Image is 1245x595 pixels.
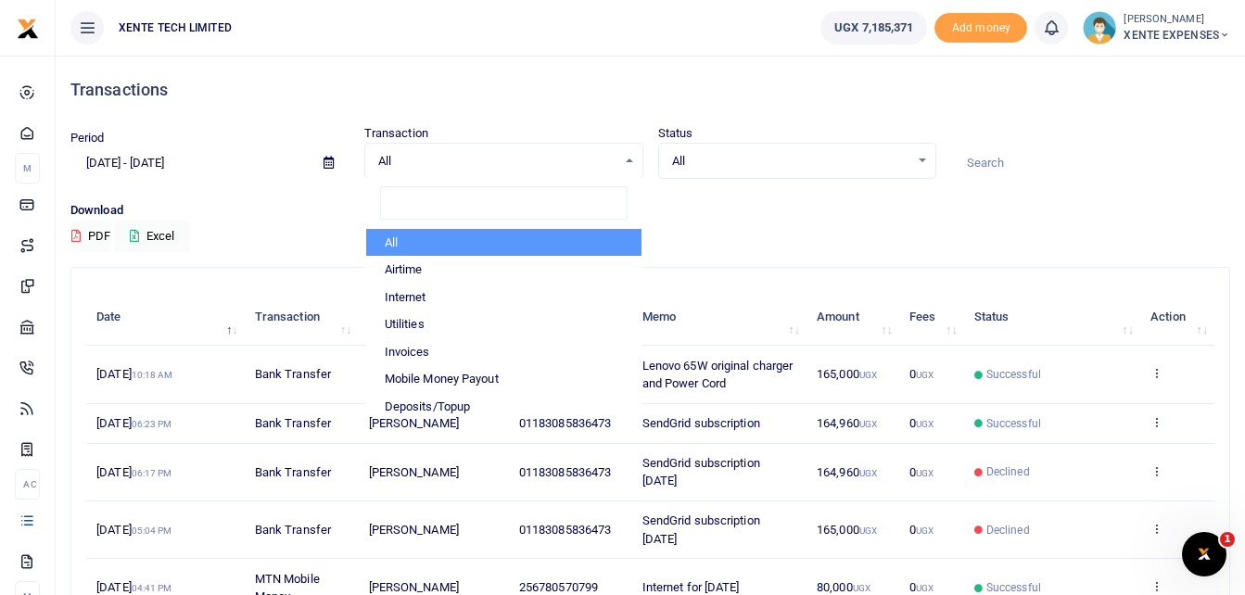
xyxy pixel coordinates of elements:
iframe: Intercom live chat [1182,532,1226,576]
li: Mobile Money Payout [366,365,642,393]
span: 165,000 [817,523,877,537]
span: Bank Transfer [255,367,331,381]
span: Add money [934,13,1027,44]
span: [DATE] [96,580,172,594]
li: Deposits/Topup [366,393,642,421]
span: 01183085836473 [519,416,611,430]
span: 1 [1220,532,1235,547]
label: Period [70,129,105,147]
small: UGX [916,583,934,593]
th: Fees: activate to sort column ascending [899,288,964,346]
li: Utilities [366,310,642,338]
a: UGX 7,185,371 [820,11,927,44]
small: 04:41 PM [132,583,172,593]
button: PDF [70,221,111,252]
th: Transaction: activate to sort column ascending [245,288,359,346]
small: [PERSON_NAME] [1124,12,1230,28]
span: [PERSON_NAME] [369,523,459,537]
span: 80,000 [817,580,870,594]
small: UGX [916,468,934,478]
th: Date: activate to sort column descending [86,288,245,346]
span: XENTE EXPENSES [1124,27,1230,44]
li: M [15,153,40,184]
span: [PERSON_NAME] [369,416,459,430]
span: 01183085836473 [519,465,611,479]
span: 0 [909,367,934,381]
small: UGX [859,370,877,380]
span: Lenovo 65W original charger and Power Cord [642,359,794,391]
button: Excel [114,221,190,252]
p: Download [70,201,1230,221]
small: UGX [859,419,877,429]
span: 164,960 [817,416,877,430]
img: logo-small [17,18,39,40]
li: Invoices [366,338,642,366]
span: 165,000 [817,367,877,381]
span: SendGrid subscription [DATE] [642,513,760,546]
span: [DATE] [96,465,172,479]
label: Transaction [364,124,428,143]
img: profile-user [1083,11,1116,44]
span: 0 [909,580,934,594]
small: UGX [916,370,934,380]
a: Add money [934,19,1027,33]
li: Ac [15,469,40,500]
li: Airtime [366,256,642,284]
th: Status: activate to sort column ascending [964,288,1140,346]
span: Successful [986,366,1041,383]
span: [PERSON_NAME] [369,465,459,479]
a: profile-user [PERSON_NAME] XENTE EXPENSES [1083,11,1230,44]
th: Memo: activate to sort column ascending [631,288,806,346]
small: UGX [916,419,934,429]
li: Toup your wallet [934,13,1027,44]
small: 05:04 PM [132,525,172,536]
small: UGX [853,583,870,593]
small: UGX [859,525,877,536]
span: Declined [986,463,1030,480]
span: 01183085836473 [519,523,611,537]
span: Bank Transfer [255,523,331,537]
span: [DATE] [96,416,172,430]
th: Amount: activate to sort column ascending [807,288,899,346]
h4: Transactions [70,80,1230,100]
span: [DATE] [96,523,172,537]
span: 164,960 [817,465,877,479]
th: Action: activate to sort column ascending [1140,288,1214,346]
span: All [672,152,910,171]
span: Successful [986,415,1041,432]
th: Name: activate to sort column ascending [358,288,508,346]
span: 0 [909,465,934,479]
small: UGX [916,525,934,536]
small: UGX [859,468,877,478]
span: 0 [909,523,934,537]
a: logo-small logo-large logo-large [17,20,39,34]
span: XENTE TECH LIMITED [111,19,239,36]
input: Search [951,147,1230,179]
small: 10:18 AM [132,370,173,380]
span: [DATE] [96,367,172,381]
span: UGX 7,185,371 [834,19,913,37]
span: 0 [909,416,934,430]
small: 06:17 PM [132,468,172,478]
span: SendGrid subscription [DATE] [642,456,760,488]
span: [PERSON_NAME] [369,580,459,594]
span: SendGrid subscription [642,416,760,430]
span: Bank Transfer [255,465,331,479]
li: All [366,229,642,257]
span: Bank Transfer [255,416,331,430]
input: select period [70,147,309,179]
small: 06:23 PM [132,419,172,429]
span: Declined [986,522,1030,538]
span: All [378,152,616,171]
label: Status [658,124,693,143]
li: Internet [366,284,642,311]
li: Wallet ballance [813,11,934,44]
